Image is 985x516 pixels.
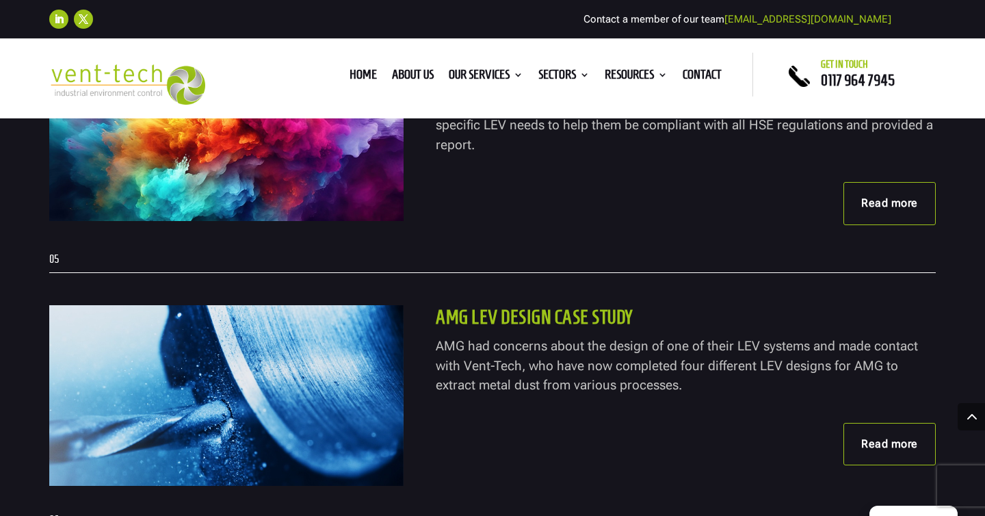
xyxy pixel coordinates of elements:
[821,72,895,88] a: 0117 964 7945
[843,423,936,465] a: Read more
[724,13,891,25] a: [EMAIL_ADDRESS][DOMAIN_NAME]
[843,182,936,224] a: Read more
[683,70,722,85] a: Contact
[392,70,434,85] a: About us
[436,98,933,153] span: Vent-Tech then completed a site survey of every system to understand Image Factory specific LEV n...
[821,59,868,70] span: Get in touch
[49,254,936,265] p: 05
[436,338,918,393] span: AMG had concerns about the design of one of their LEV systems and made contact with Vent-Tech, wh...
[583,13,891,25] span: Contact a member of our team
[436,307,633,328] strong: AMG LEV Design Case Study
[74,10,93,29] a: Follow on X
[49,40,404,220] img: AdobeStock_603525449
[49,305,404,486] img: Vent-Tech-Banner-1920-618-home
[449,70,523,85] a: Our Services
[538,70,590,85] a: Sectors
[49,10,68,29] a: Follow on LinkedIn
[605,70,668,85] a: Resources
[350,70,377,85] a: Home
[49,64,205,104] img: 2023-09-27T08_35_16.549ZVENT-TECH---Clear-background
